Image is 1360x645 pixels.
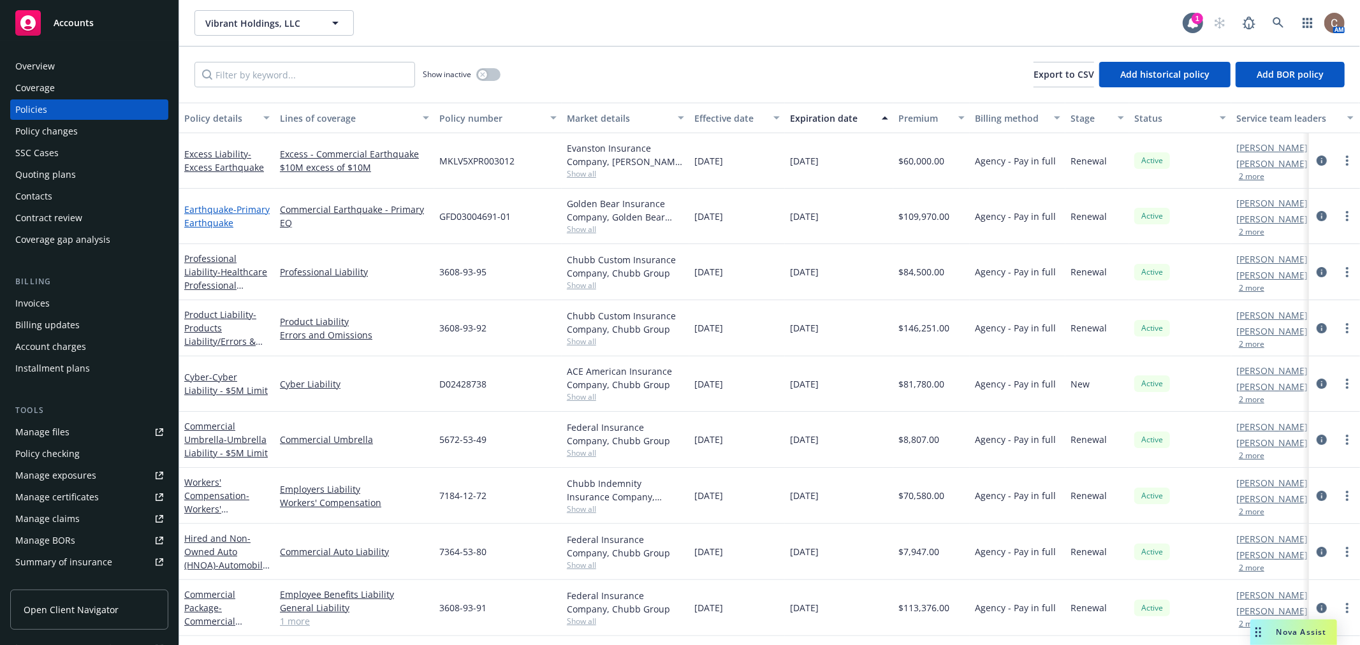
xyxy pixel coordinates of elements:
a: Hired and Non-Owned Auto (HNOA) [184,532,268,584]
span: $8,807.00 [898,433,939,446]
a: Commercial Umbrella [280,433,429,446]
button: Nova Assist [1250,620,1337,645]
a: Excess - Commercial Earthquake $10M excess of $10M [280,147,429,174]
button: Expiration date [785,103,893,133]
div: Billing method [975,112,1046,125]
span: [DATE] [790,433,819,446]
span: Show all [567,616,684,627]
div: Coverage [15,78,55,98]
a: Excess Liability [184,148,264,173]
a: [PERSON_NAME] [1236,196,1308,210]
div: Federal Insurance Company, Chubb Group [567,589,684,616]
a: [PERSON_NAME] [1236,324,1308,338]
span: Renewal [1071,265,1107,279]
button: Market details [562,103,689,133]
span: Show all [567,224,684,235]
div: Invoices [15,293,50,314]
button: 2 more [1239,452,1264,460]
span: Active [1139,155,1165,166]
a: [PERSON_NAME] [1236,252,1308,266]
span: [DATE] [790,489,819,502]
span: Renewal [1071,154,1107,168]
button: Policy number [434,103,562,133]
a: Contacts [10,186,168,207]
button: Add BOR policy [1236,62,1345,87]
div: Policy checking [15,444,80,464]
span: - Automobile Liability [184,559,270,584]
div: Golden Bear Insurance Company, Golden Bear Insurance Company, Amwins [567,197,684,224]
a: 1 more [280,614,429,628]
a: Search [1266,10,1291,36]
span: Agency - Pay in full [975,265,1056,279]
span: [DATE] [790,210,819,223]
a: more [1340,321,1355,336]
div: Manage files [15,422,69,442]
a: circleInformation [1314,208,1329,224]
a: Billing updates [10,315,168,335]
button: Service team leaders [1231,103,1359,133]
div: Service team leaders [1236,112,1340,125]
div: Policies [15,99,47,120]
a: [PERSON_NAME] [1236,532,1308,546]
a: Manage exposures [10,465,168,486]
div: Drag to move [1250,620,1266,645]
span: - Workers' Compensation [184,489,249,528]
span: Show all [567,168,684,179]
a: Policy changes [10,121,168,141]
span: [DATE] [790,377,819,391]
span: Active [1139,602,1165,614]
a: Installment plans [10,358,168,379]
button: Billing method [970,103,1065,133]
button: 2 more [1239,173,1264,180]
a: circleInformation [1314,321,1329,336]
div: Market details [567,112,670,125]
input: Filter by keyword... [194,62,415,87]
button: 2 more [1239,564,1264,572]
span: [DATE] [694,545,723,558]
a: Overview [10,56,168,76]
span: [DATE] [790,265,819,279]
button: Add historical policy [1099,62,1231,87]
div: Summary of insurance [15,552,112,572]
button: 2 more [1239,284,1264,292]
a: Account charges [10,337,168,357]
a: [PERSON_NAME] [1236,476,1308,489]
span: - Umbrella Liability - $5M Limit [184,433,268,459]
img: photo [1324,13,1345,33]
button: 2 more [1239,228,1264,236]
div: Status [1134,112,1212,125]
a: more [1340,544,1355,560]
span: Show all [567,336,684,347]
a: Product Liability [184,308,261,374]
span: Show inactive [423,69,471,80]
a: [PERSON_NAME] [1236,380,1308,393]
span: GFD03004691-01 [439,210,511,223]
a: circleInformation [1314,544,1329,560]
span: Show all [567,391,684,402]
div: Policy number [439,112,543,125]
a: Switch app [1295,10,1320,36]
span: Active [1139,266,1165,278]
span: $113,376.00 [898,601,949,614]
a: [PERSON_NAME] [1236,436,1308,449]
span: Show all [567,560,684,570]
a: circleInformation [1314,600,1329,616]
a: Policies [10,99,168,120]
span: Show all [567,504,684,514]
a: more [1340,208,1355,224]
a: more [1340,488,1355,504]
span: Renewal [1071,489,1107,502]
a: circleInformation [1314,488,1329,504]
span: Active [1139,322,1165,334]
a: Summary of insurance [10,552,168,572]
div: Chubb Custom Insurance Company, Chubb Group [567,253,684,280]
span: [DATE] [790,321,819,335]
div: Manage BORs [15,530,75,551]
div: Overview [15,56,55,76]
div: Manage claims [15,509,80,529]
div: ACE American Insurance Company, Chubb Group [567,365,684,391]
div: Coverage gap analysis [15,229,110,250]
div: Stage [1071,112,1110,125]
span: $146,251.00 [898,321,949,335]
